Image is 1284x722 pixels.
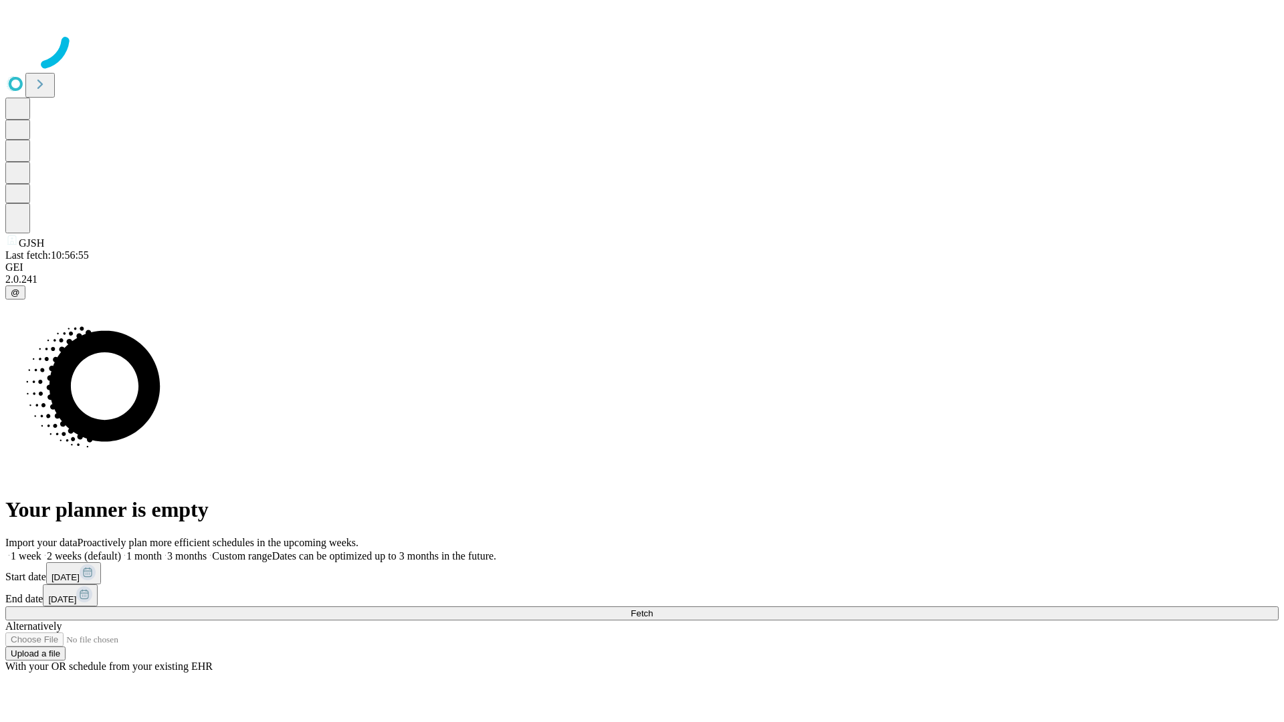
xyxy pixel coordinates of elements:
[78,537,358,548] span: Proactively plan more efficient schedules in the upcoming weeks.
[5,497,1279,522] h1: Your planner is empty
[5,660,213,672] span: With your OR schedule from your existing EHR
[19,237,44,249] span: GJSH
[5,620,62,632] span: Alternatively
[5,249,89,261] span: Last fetch: 10:56:55
[5,606,1279,620] button: Fetch
[272,550,496,562] span: Dates can be optimized up to 3 months in the future.
[46,562,101,584] button: [DATE]
[631,608,653,618] span: Fetch
[43,584,98,606] button: [DATE]
[5,562,1279,584] div: Start date
[167,550,207,562] span: 3 months
[5,261,1279,273] div: GEI
[5,537,78,548] span: Import your data
[5,584,1279,606] div: End date
[51,572,80,582] span: [DATE]
[5,646,66,660] button: Upload a file
[5,285,25,299] button: @
[11,287,20,297] span: @
[5,273,1279,285] div: 2.0.241
[48,594,76,604] span: [DATE]
[126,550,162,562] span: 1 month
[11,550,41,562] span: 1 week
[47,550,121,562] span: 2 weeks (default)
[212,550,272,562] span: Custom range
